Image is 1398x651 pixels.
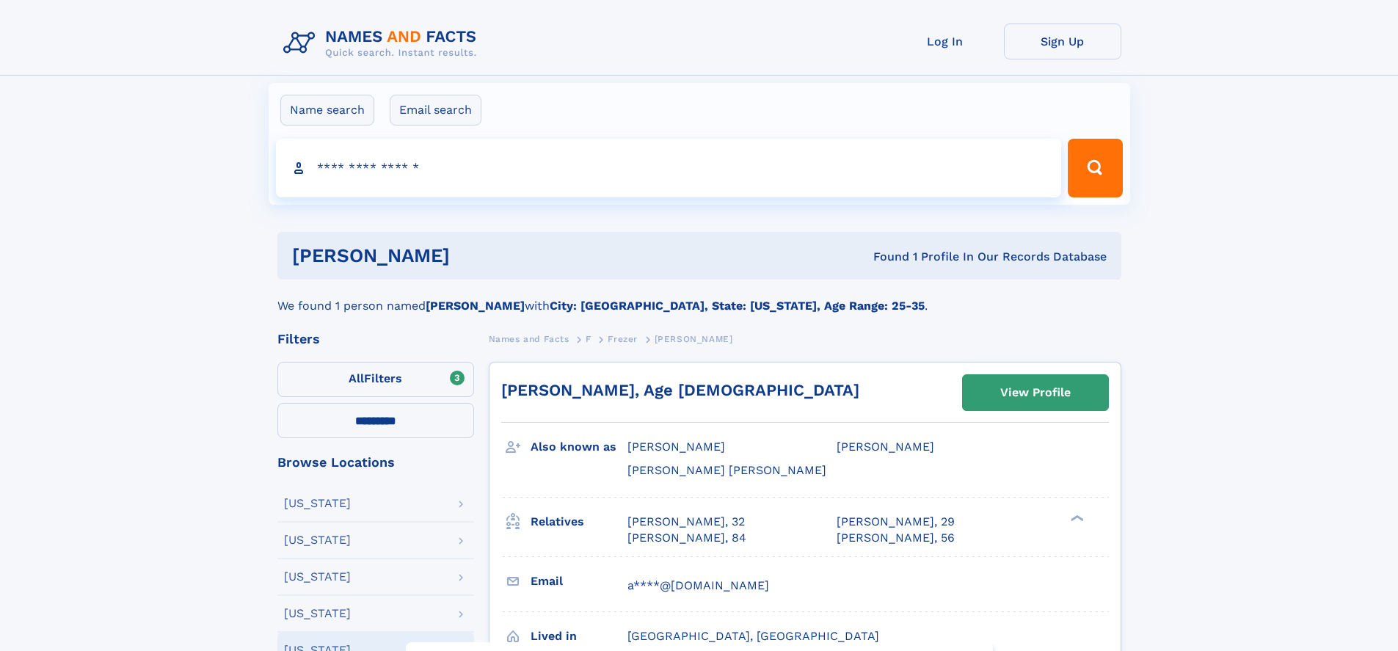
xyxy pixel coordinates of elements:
label: Name search [280,95,374,126]
label: Filters [277,362,474,397]
div: [US_STATE] [284,571,351,583]
button: Search Button [1068,139,1122,197]
h3: Lived in [531,624,627,649]
span: F [586,334,591,344]
a: Sign Up [1004,23,1121,59]
div: We found 1 person named with . [277,280,1121,315]
div: [US_STATE] [284,498,351,509]
a: Names and Facts [489,330,569,348]
div: Filters [277,332,474,346]
span: [PERSON_NAME] [655,334,733,344]
input: search input [276,139,1062,197]
span: [PERSON_NAME] [837,440,934,454]
span: All [349,371,364,385]
h1: [PERSON_NAME] [292,247,662,265]
b: [PERSON_NAME] [426,299,525,313]
a: [PERSON_NAME], 29 [837,514,955,530]
img: Logo Names and Facts [277,23,489,63]
a: F [586,330,591,348]
a: [PERSON_NAME], 84 [627,530,746,546]
a: [PERSON_NAME], Age [DEMOGRAPHIC_DATA] [501,381,859,399]
b: City: [GEOGRAPHIC_DATA], State: [US_STATE], Age Range: 25-35 [550,299,925,313]
a: Log In [887,23,1004,59]
a: [PERSON_NAME], 32 [627,514,745,530]
label: Email search [390,95,481,126]
span: [PERSON_NAME] [627,440,725,454]
span: Frezer [608,334,638,344]
div: View Profile [1000,376,1071,410]
h3: Also known as [531,434,627,459]
a: [PERSON_NAME], 56 [837,530,955,546]
div: Found 1 Profile In Our Records Database [661,249,1107,265]
div: ❯ [1067,513,1085,523]
a: Frezer [608,330,638,348]
a: View Profile [963,375,1108,410]
div: Browse Locations [277,456,474,469]
h3: Email [531,569,627,594]
div: [US_STATE] [284,608,351,619]
span: [PERSON_NAME] [PERSON_NAME] [627,463,826,477]
div: [US_STATE] [284,534,351,546]
h3: Relatives [531,509,627,534]
span: [GEOGRAPHIC_DATA], [GEOGRAPHIC_DATA] [627,629,879,643]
